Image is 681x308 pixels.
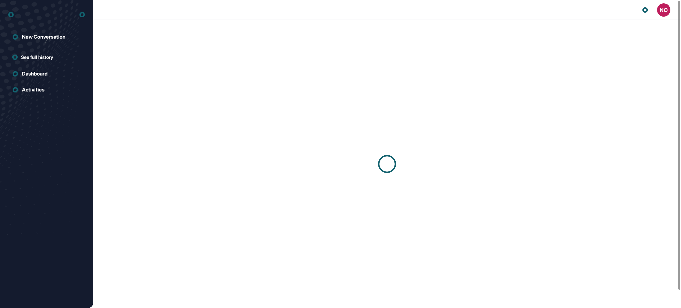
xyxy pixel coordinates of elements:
[12,54,85,61] a: See full history
[22,34,66,40] div: New Conversation
[8,9,14,20] div: entrapeer-logo
[8,83,85,96] a: Activities
[657,3,670,17] button: NO
[22,71,48,77] div: Dashboard
[8,30,85,44] a: New Conversation
[21,54,53,61] span: See full history
[22,87,45,93] div: Activities
[8,67,85,80] a: Dashboard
